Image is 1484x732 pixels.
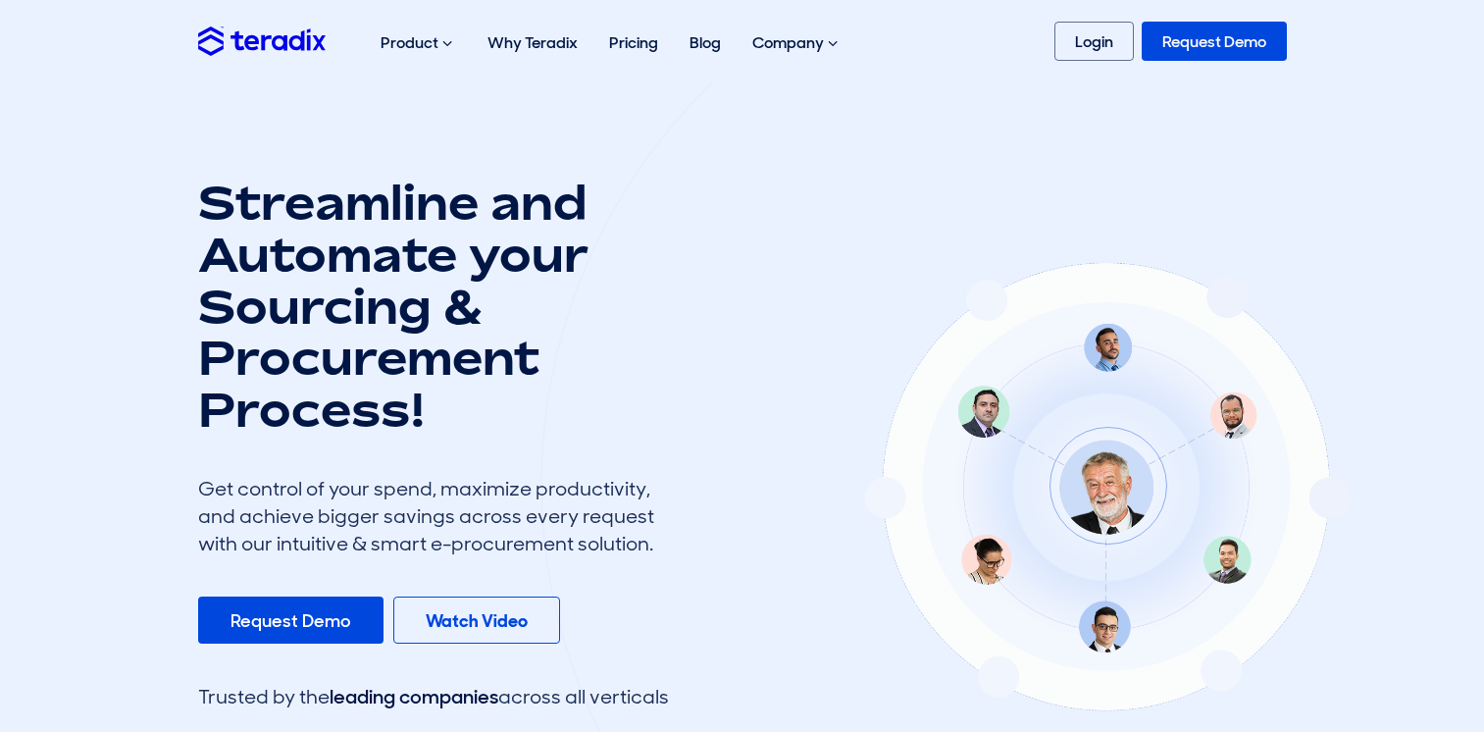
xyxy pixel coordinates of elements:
[330,684,498,709] span: leading companies
[365,12,472,75] div: Product
[198,597,384,644] a: Request Demo
[198,475,669,557] div: Get control of your spend, maximize productivity, and achieve bigger savings across every request...
[426,609,528,633] b: Watch Video
[737,12,857,75] div: Company
[198,26,326,55] img: Teradix logo
[1142,22,1287,61] a: Request Demo
[472,12,593,74] a: Why Teradix
[674,12,737,74] a: Blog
[393,597,560,644] a: Watch Video
[198,683,669,710] div: Trusted by the across all verticals
[1054,22,1134,61] a: Login
[593,12,674,74] a: Pricing
[198,177,669,436] h1: Streamline and Automate your Sourcing & Procurement Process!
